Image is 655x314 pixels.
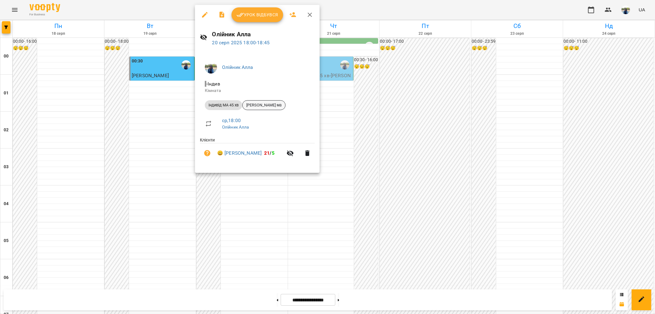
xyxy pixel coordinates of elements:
p: Кімната [205,88,310,94]
a: Олійник Алла [222,64,253,70]
a: ср , 18:00 [222,117,241,123]
button: Візит ще не сплачено. Додати оплату? [200,146,215,161]
a: 😀 [PERSON_NAME] [217,149,262,157]
span: [PERSON_NAME] ма [243,102,285,108]
div: [PERSON_NAME] ма [242,100,286,110]
img: 79bf113477beb734b35379532aeced2e.jpg [205,61,217,74]
span: 21 [264,150,270,156]
span: 5 [272,150,275,156]
h6: Олійник Алла [212,30,315,39]
b: / [264,150,275,156]
span: індивід МА 45 хв [205,102,242,108]
span: Урок відбувся [236,11,278,18]
ul: Клієнти [200,137,315,165]
a: 20 серп 2025 18:00-18:45 [212,40,270,46]
span: - Індив [205,81,221,87]
a: Олійник Алла [222,125,249,129]
button: Урок відбувся [232,7,283,22]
